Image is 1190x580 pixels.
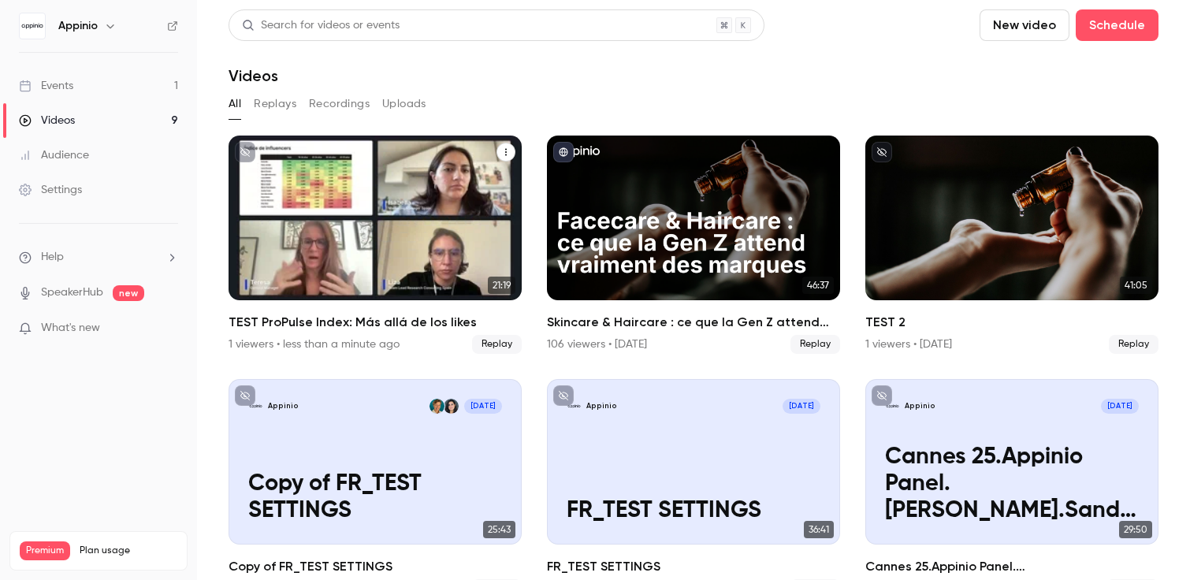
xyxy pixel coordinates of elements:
[865,336,952,352] div: 1 viewers • [DATE]
[229,66,278,85] h1: Videos
[113,285,144,301] span: new
[1120,277,1152,294] span: 41:05
[248,471,502,524] p: Copy of FR_TEST SETTINGS
[229,91,241,117] button: All
[905,401,935,411] p: Appinio
[553,142,574,162] button: published
[790,335,840,354] span: Replay
[547,136,840,354] a: 46:37Skincare & Haircare : ce que la Gen Z attend vraiment des marques106 viewers • [DATE]Replay
[254,91,296,117] button: Replays
[229,136,522,354] li: TEST ProPulse Index: Más allá de los likes
[586,401,617,411] p: Appinio
[159,322,178,336] iframe: Noticeable Trigger
[58,18,98,34] h6: Appinio
[483,521,515,538] span: 25:43
[229,336,400,352] div: 1 viewers • less than a minute ago
[872,385,892,406] button: unpublished
[547,336,647,352] div: 106 viewers • [DATE]
[885,399,900,414] img: Cannes 25.Appinio Panel.Louise.Sandrine.Heiko.Christine
[229,136,522,354] a: 21:19TEST ProPulse Index: Más allá de los likes1 viewers • less than a minute agoReplay
[464,399,502,414] span: [DATE]
[488,277,515,294] span: 21:19
[20,13,45,39] img: Appinio
[229,9,1158,571] section: Videos
[235,142,255,162] button: unpublished
[472,335,522,354] span: Replay
[865,136,1158,354] a: 41:05TEST 21 viewers • [DATE]Replay
[802,277,834,294] span: 46:37
[19,182,82,198] div: Settings
[783,399,820,414] span: [DATE]
[382,91,426,117] button: Uploads
[547,313,840,332] h2: Skincare & Haircare : ce que la Gen Z attend vraiment des marques
[567,498,820,525] p: FR_TEST SETTINGS
[980,9,1069,41] button: New video
[865,557,1158,576] h2: Cannes 25.Appinio Panel.[PERSON_NAME].Sandrine.Heiko.[PERSON_NAME]
[309,91,370,117] button: Recordings
[865,313,1158,332] h2: TEST 2
[1119,521,1152,538] span: 29:50
[872,142,892,162] button: unpublished
[80,545,177,557] span: Plan usage
[1101,399,1139,414] span: [DATE]
[1076,9,1158,41] button: Schedule
[1109,335,1158,354] span: Replay
[567,399,582,414] img: FR_TEST SETTINGS
[229,557,522,576] h2: Copy of FR_TEST SETTINGS
[229,313,522,332] h2: TEST ProPulse Index: Más allá de los likes
[41,320,100,336] span: What's new
[235,385,255,406] button: unpublished
[547,136,840,354] li: Skincare & Haircare : ce que la Gen Z attend vraiment des marques
[430,399,444,414] img: Valérie Rager-Brossard
[444,399,459,414] img: Lola Gille
[19,78,73,94] div: Events
[41,249,64,266] span: Help
[553,385,574,406] button: unpublished
[19,249,178,266] li: help-dropdown-opener
[19,147,89,163] div: Audience
[804,521,834,538] span: 36:41
[41,284,103,301] a: SpeakerHub
[248,399,263,414] img: Copy of FR_TEST SETTINGS
[885,444,1139,524] p: Cannes 25.Appinio Panel.[PERSON_NAME].Sandrine.Heiko.[PERSON_NAME]
[19,113,75,128] div: Videos
[865,136,1158,354] li: TEST 2
[242,17,400,34] div: Search for videos or events
[20,541,70,560] span: Premium
[268,401,299,411] p: Appinio
[547,557,840,576] h2: FR_TEST SETTINGS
